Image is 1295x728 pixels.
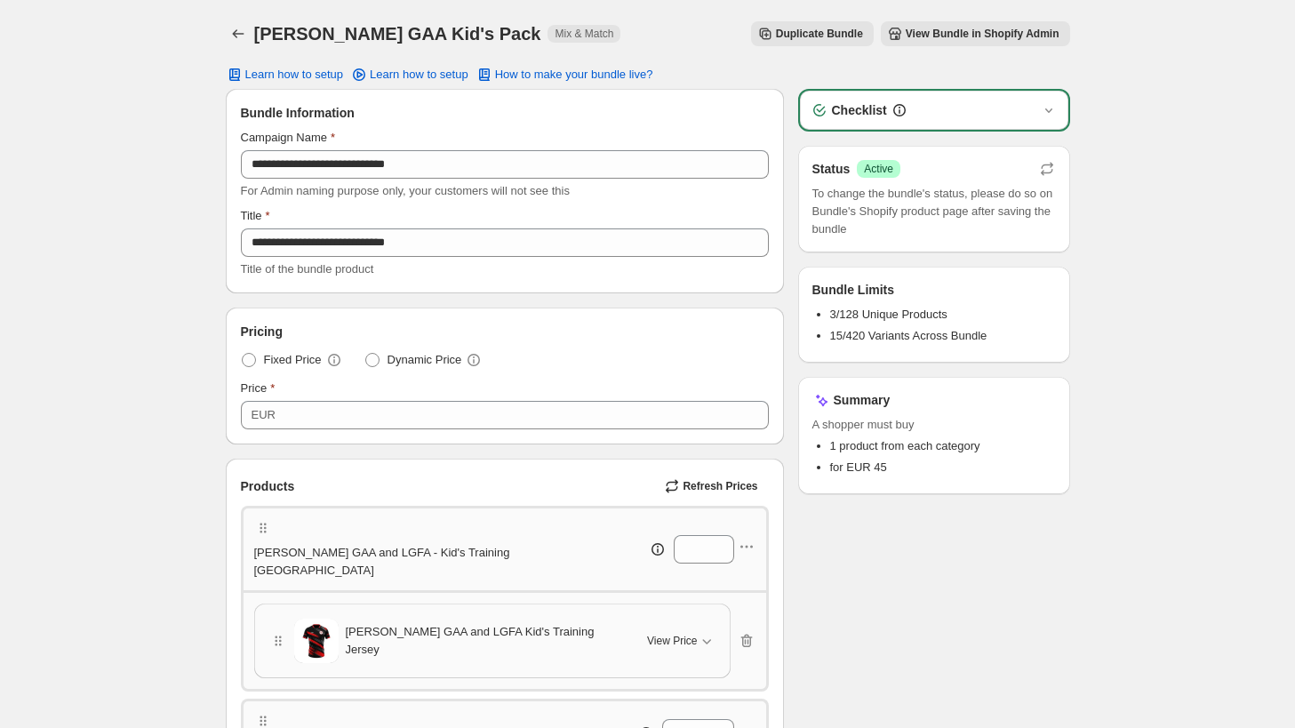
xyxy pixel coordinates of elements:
[264,351,322,369] span: Fixed Price
[241,129,336,147] label: Campaign Name
[241,184,570,197] span: For Admin naming purpose only, your customers will not see this
[370,68,468,82] span: Learn how to setup
[465,62,664,87] button: How to make your bundle live?
[906,27,1059,41] span: View Bundle in Shopify Admin
[881,21,1070,46] button: View Bundle in Shopify Admin
[812,416,1056,434] span: A shopper must buy
[254,23,541,44] h1: [PERSON_NAME] GAA Kid's Pack
[252,406,276,424] div: EUR
[751,21,874,46] button: Duplicate Bundle
[241,207,270,225] label: Title
[830,459,1056,476] li: for EUR 45
[812,160,851,178] h3: Status
[241,104,355,122] span: Bundle Information
[388,351,462,369] span: Dynamic Price
[776,27,863,41] span: Duplicate Bundle
[241,262,374,276] span: Title of the bundle product
[830,329,987,342] span: 15/420 Variants Across Bundle
[555,27,613,41] span: Mix & Match
[241,380,276,397] label: Price
[215,62,355,87] button: Learn how to setup
[812,281,895,299] h3: Bundle Limits
[658,474,768,499] button: Refresh Prices
[683,479,757,493] span: Refresh Prices
[241,477,295,495] span: Products
[830,437,1056,455] li: 1 product from each category
[830,308,947,321] span: 3/128 Unique Products
[226,21,251,46] button: Back
[346,623,627,659] span: [PERSON_NAME] GAA and LGFA Kid's Training Jersey
[241,323,283,340] span: Pricing
[495,68,653,82] span: How to make your bundle live?
[245,68,344,82] span: Learn how to setup
[834,391,891,409] h3: Summary
[294,619,339,663] img: Sean Connolly's GAA and LGFA Kid's Training Jersey
[832,101,887,119] h3: Checklist
[254,544,584,580] p: [PERSON_NAME] GAA and LGFA - Kid's Training [GEOGRAPHIC_DATA]
[812,185,1056,238] span: To change the bundle's status, please do so on Bundle's Shopify product page after saving the bundle
[864,162,893,176] span: Active
[636,627,725,655] button: View Price
[647,634,697,648] span: View Price
[340,62,479,87] a: Learn how to setup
